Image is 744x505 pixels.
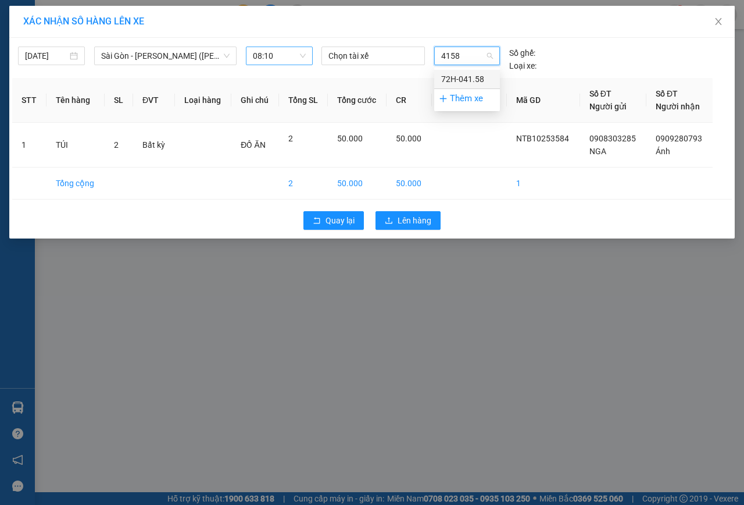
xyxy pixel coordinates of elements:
span: Quay lại [325,214,355,227]
span: ĐỒ ĂN [241,140,265,150]
button: rollbackQuay lại [303,211,364,230]
span: 50.000 [396,134,421,143]
div: Thêm xe [434,88,500,109]
th: CR [387,78,432,123]
span: environment [6,65,14,73]
th: Tổng SL [279,78,328,123]
span: 2 [288,134,293,143]
button: uploadLên hàng [375,211,441,230]
td: TÚI [46,123,105,168]
th: Mã GD [507,78,580,123]
div: 72H-041.58 [434,70,500,88]
li: VP 44 NTB [6,49,80,62]
span: 0909280793 [656,134,702,143]
span: rollback [313,216,321,226]
td: 50.000 [387,168,432,200]
th: Ghi chú [231,78,279,123]
span: 2 [114,140,119,150]
div: 72H-041.58 [441,73,493,86]
span: 08:10 [253,47,306,65]
th: Tổng cước [328,78,387,123]
td: 1 [507,168,580,200]
li: Hoa Mai [6,6,169,28]
th: Loại hàng [175,78,231,123]
span: NGA [589,147,606,156]
span: 0908303285 [589,134,636,143]
span: Người nhận [656,102,700,111]
th: STT [12,78,46,123]
th: Tên hàng [46,78,105,123]
span: Số ghế: [509,47,535,59]
span: close [714,17,723,26]
button: Close [702,6,735,38]
td: Bất kỳ [133,123,175,168]
span: Số ĐT [589,89,611,98]
span: Loại xe: [509,59,536,72]
th: ĐVT [133,78,175,123]
td: 50.000 [328,168,387,200]
img: logo.jpg [6,6,46,47]
td: Tổng cộng [46,168,105,200]
td: 1 [12,123,46,168]
td: 2 [279,168,328,200]
span: Số ĐT [656,89,678,98]
span: upload [385,216,393,226]
th: SL [105,78,133,123]
span: 50.000 [337,134,363,143]
span: XÁC NHẬN SỐ HÀNG LÊN XE [23,16,144,27]
span: plus [439,94,448,103]
span: Người gửi [589,102,627,111]
span: Ánh [656,147,670,156]
span: Lên hàng [398,214,431,227]
th: CC [432,78,462,123]
li: VP [GEOGRAPHIC_DATA] [80,49,155,88]
span: NTB10253584 [516,134,569,143]
span: down [223,52,230,59]
input: 12/10/2025 [25,49,67,62]
span: Sài Gòn - Vũng Tàu (Hàng Hoá) [101,47,230,65]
